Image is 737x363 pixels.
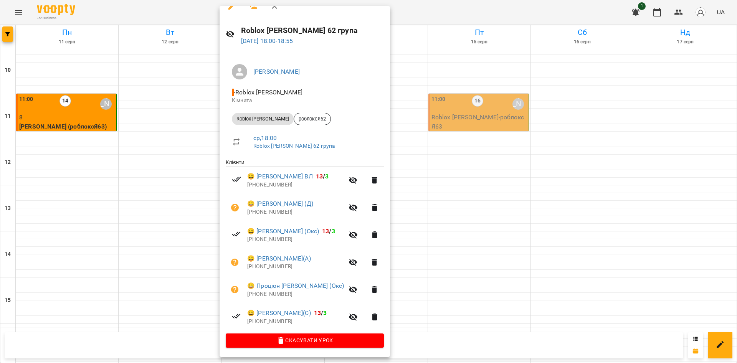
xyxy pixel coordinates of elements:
span: 13 [314,309,321,317]
svg: Візит сплачено [232,229,241,239]
button: Скасувати Урок [226,333,384,347]
p: [PHONE_NUMBER] [247,236,344,243]
p: [PHONE_NUMBER] [247,208,344,216]
p: [PHONE_NUMBER] [247,181,344,189]
span: 3 [323,309,327,317]
a: [PERSON_NAME] [253,68,300,75]
span: роблоксЯ62 [294,115,330,122]
button: Візит ще не сплачено. Додати оплату? [226,253,244,272]
span: Roblox [PERSON_NAME] [232,115,294,122]
p: [PHONE_NUMBER] [247,318,344,325]
a: 😀 Процюн [PERSON_NAME] (Окс) [247,281,344,290]
a: 😀 [PERSON_NAME] ВЛ [247,172,313,181]
a: 😀 [PERSON_NAME] (Д) [247,199,313,208]
svg: Візит сплачено [232,312,241,321]
a: ср , 18:00 [253,134,277,142]
span: - Roblox [PERSON_NAME] [232,89,304,96]
span: 3 [332,228,335,235]
button: Візит ще не сплачено. Додати оплату? [226,280,244,299]
b: / [314,309,327,317]
span: 13 [316,173,323,180]
a: [DATE] 18:00-18:55 [241,37,293,45]
div: роблоксЯ62 [294,113,331,125]
button: Візит ще не сплачено. Додати оплату? [226,198,244,217]
h6: Roblox [PERSON_NAME] 62 група [241,25,384,36]
a: 😀 [PERSON_NAME](С) [247,309,311,318]
p: [PHONE_NUMBER] [247,263,344,271]
span: Скасувати Урок [232,336,378,345]
b: / [316,173,329,180]
a: Roblox [PERSON_NAME] 62 група [253,143,335,149]
a: 😀 [PERSON_NAME](А) [247,254,311,263]
svg: Візит сплачено [232,175,241,184]
a: 😀 [PERSON_NAME] (Окс) [247,227,319,236]
ul: Клієнти [226,158,384,333]
span: 13 [322,228,329,235]
p: Кімната [232,97,378,104]
span: 3 [325,173,329,180]
p: [PHONE_NUMBER] [247,290,344,298]
b: / [322,228,335,235]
